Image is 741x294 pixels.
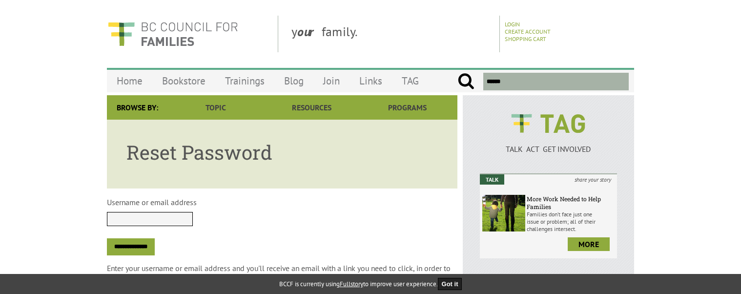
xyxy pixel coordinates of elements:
[505,35,546,42] a: Shopping Cart
[457,73,474,90] input: Submit
[340,280,363,288] a: Fullstory
[480,144,617,154] p: TALK ACT GET INVOLVED
[284,16,500,52] div: y family.
[107,263,457,283] p: Enter your username or email address and you'll receive an email with a link you need to click, i...
[527,210,615,232] p: Families don’t face just one issue or problem; all of their challenges intersect.
[313,69,350,92] a: Join
[360,95,455,120] a: Programs
[504,105,592,142] img: BCCF's TAG Logo
[152,69,215,92] a: Bookstore
[505,21,520,28] a: Login
[274,69,313,92] a: Blog
[107,69,152,92] a: Home
[527,195,615,210] h6: More Work Needed to Help Families
[126,139,438,165] h1: Reset Password
[569,174,617,185] i: share your story
[438,278,462,290] button: Got it
[505,28,551,35] a: Create Account
[297,23,322,40] strong: our
[480,174,504,185] em: Talk
[264,95,359,120] a: Resources
[168,95,264,120] a: Topic
[392,69,429,92] a: TAG
[350,69,392,92] a: Links
[107,197,197,207] label: Username or email address
[107,16,239,52] img: BC Council for FAMILIES
[107,95,168,120] div: Browse By:
[568,237,610,251] a: more
[480,134,617,154] a: TALK ACT GET INVOLVED
[215,69,274,92] a: Trainings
